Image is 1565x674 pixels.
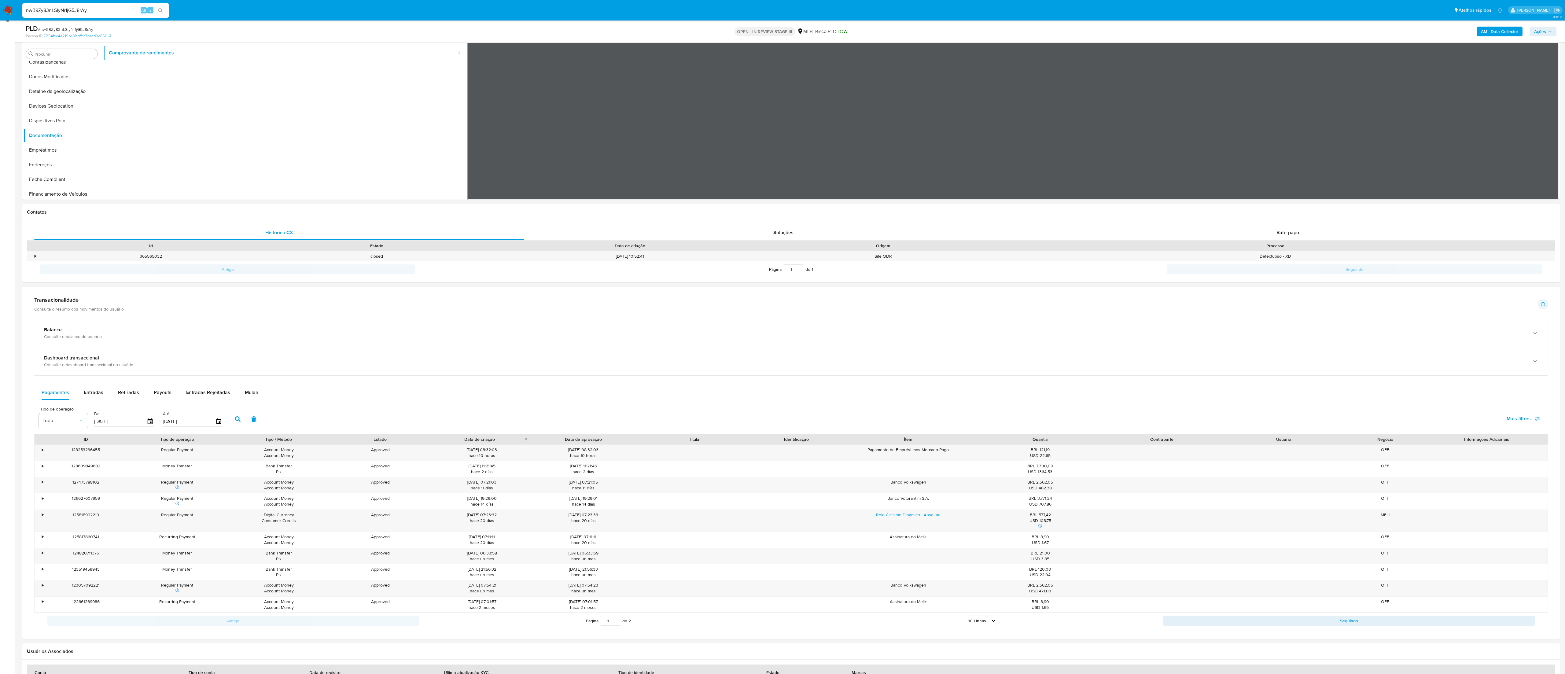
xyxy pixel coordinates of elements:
[141,7,146,13] span: Alt
[24,172,100,187] button: Fecha Compliant
[490,251,770,261] div: [DATE] 10:52:41
[735,27,795,36] p: OPEN - IN REVIEW STAGE III
[996,251,1555,261] div: Defectuoso - XD
[1459,7,1491,13] span: Atalhos rápidos
[26,24,38,33] b: PLD
[22,6,169,14] input: Pesquise usuários ou casos...
[28,51,33,56] button: Procurar
[797,28,813,35] div: MLB
[268,243,485,249] div: Estado
[24,84,100,99] button: Detalhe da geolocalização
[44,33,111,39] a: 7254fbe4a219bc8fedffcc7caed9e850
[27,209,1555,215] h1: Contatos
[24,128,100,143] button: Documentação
[24,157,100,172] button: Endereços
[149,7,151,13] span: s
[1477,27,1523,36] button: AML Data Collector
[24,69,100,84] button: Dados Modificados
[26,33,42,39] b: Person ID
[154,6,167,15] button: search-icon
[1276,229,1299,236] span: Bate-papo
[494,243,766,249] div: Data de criação
[40,264,415,274] button: Antigo
[1497,8,1503,13] a: Notificações
[1530,27,1556,36] button: Ações
[770,251,996,261] div: Site ODR
[815,28,848,35] span: Risco PLD:
[24,55,100,69] button: Contas Bancárias
[35,253,36,259] div: •
[24,187,100,201] button: Financiamento de Veículos
[812,266,813,272] span: 1
[27,648,1555,654] h2: Usuários Associados
[769,264,813,274] span: Página de
[1481,27,1518,36] b: AML Data Collector
[1553,14,1562,19] span: 3.161.2
[24,113,100,128] button: Dispositivos Point
[35,51,95,57] input: Procurar
[1517,7,1552,13] p: adriano.brito@mercadolivre.com
[38,251,264,261] div: 365565032
[265,229,293,236] span: Histórico CX
[24,143,100,157] button: Empréstimos
[773,229,794,236] span: Soluções
[38,26,93,32] span: # nwB9Zy83nLSIyNr1jG5J8rAy
[1554,7,1560,13] a: Sair
[24,99,100,113] button: Devices Geolocation
[838,28,848,35] span: LOW
[1167,264,1542,274] button: Seguindo
[775,243,992,249] div: Origem
[264,251,490,261] div: closed
[1000,243,1551,249] div: Processo
[1534,27,1546,36] span: Ações
[42,243,260,249] div: Id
